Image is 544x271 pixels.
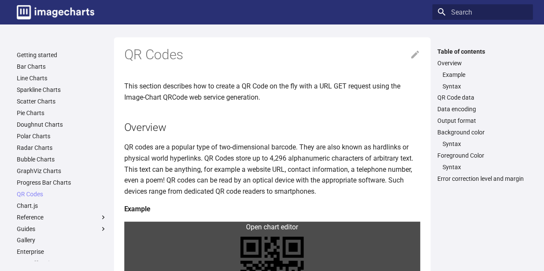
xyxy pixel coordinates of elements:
[17,155,107,163] a: Bubble Charts
[437,59,528,67] a: Overview
[432,4,533,20] input: Search
[17,121,107,128] a: Doughnut Charts
[17,236,107,244] a: Gallery
[124,46,420,64] h1: QR Codes
[437,175,528,183] a: Error correction level and margin
[124,120,420,135] h2: Overview
[124,142,420,197] p: QR codes are a popular type of two-dimensional barcode. They are also known as hardlinks or physi...
[124,81,420,103] p: This section describes how to create a QR Code on the fly with a URL GET request using the Image-...
[437,163,528,171] nav: Foreground Color
[437,152,528,159] a: Foreground Color
[17,5,94,19] img: logo
[443,163,528,171] a: Syntax
[437,128,528,136] a: Background color
[17,190,107,198] a: QR Codes
[124,204,420,215] h4: Example
[17,74,107,82] a: Line Charts
[443,82,528,90] a: Syntax
[17,86,107,94] a: Sparkline Charts
[17,225,107,233] label: Guides
[13,2,98,23] a: Image-Charts documentation
[17,248,107,256] a: Enterprise
[443,71,528,79] a: Example
[432,48,533,55] label: Table of contents
[17,144,107,152] a: Radar Charts
[437,94,528,101] a: QR Code data
[17,167,107,175] a: GraphViz Charts
[17,213,107,221] label: Reference
[17,51,107,59] a: Getting started
[17,179,107,186] a: Progress Bar Charts
[17,132,107,140] a: Polar Charts
[17,202,107,210] a: Chart.js
[437,117,528,125] a: Output format
[17,63,107,70] a: Bar Charts
[437,140,528,148] nav: Background color
[437,71,528,90] nav: Overview
[443,140,528,148] a: Syntax
[432,48,533,183] nav: Table of contents
[17,259,107,267] a: SDK & libraries
[17,97,107,105] a: Scatter Charts
[17,109,107,117] a: Pie Charts
[437,105,528,113] a: Data encoding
